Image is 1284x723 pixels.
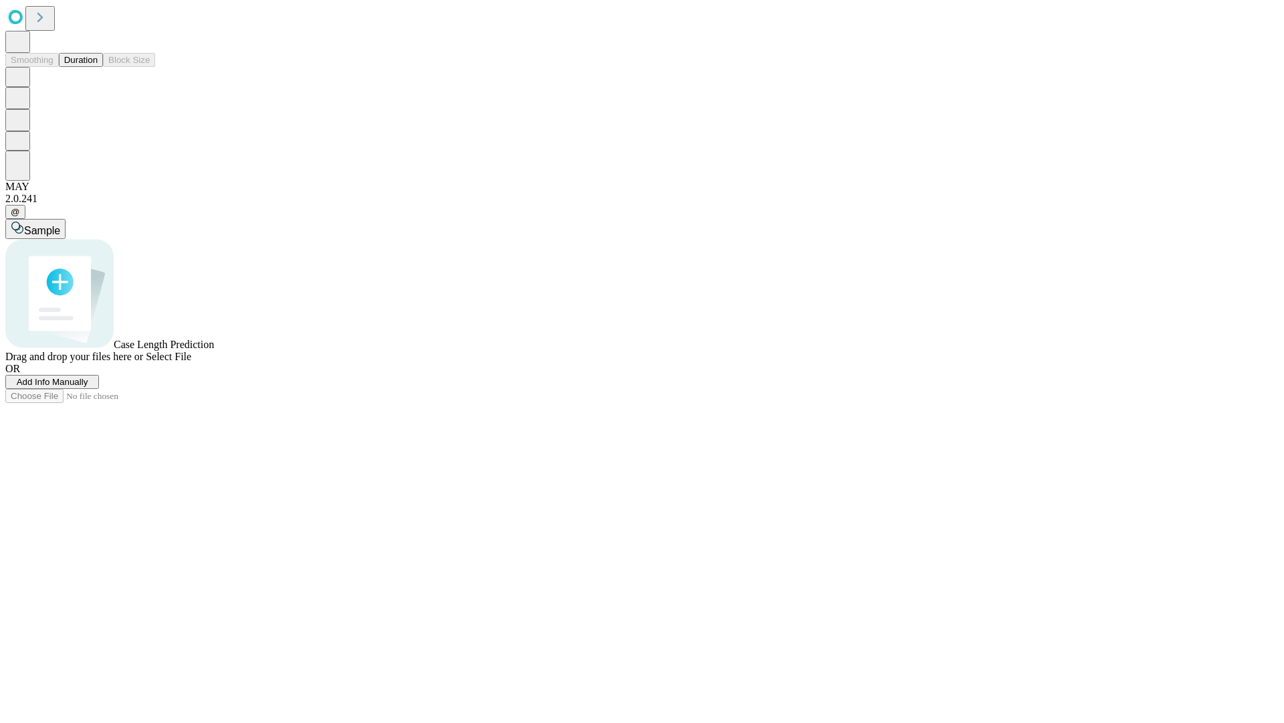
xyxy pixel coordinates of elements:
[103,53,155,67] button: Block Size
[5,363,20,374] span: OR
[11,207,20,217] span: @
[5,219,66,239] button: Sample
[5,351,143,362] span: Drag and drop your files here or
[146,351,191,362] span: Select File
[17,377,88,387] span: Add Info Manually
[5,375,99,389] button: Add Info Manually
[5,181,1279,193] div: MAY
[114,339,214,350] span: Case Length Prediction
[24,225,60,236] span: Sample
[59,53,103,67] button: Duration
[5,193,1279,205] div: 2.0.241
[5,53,59,67] button: Smoothing
[5,205,25,219] button: @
